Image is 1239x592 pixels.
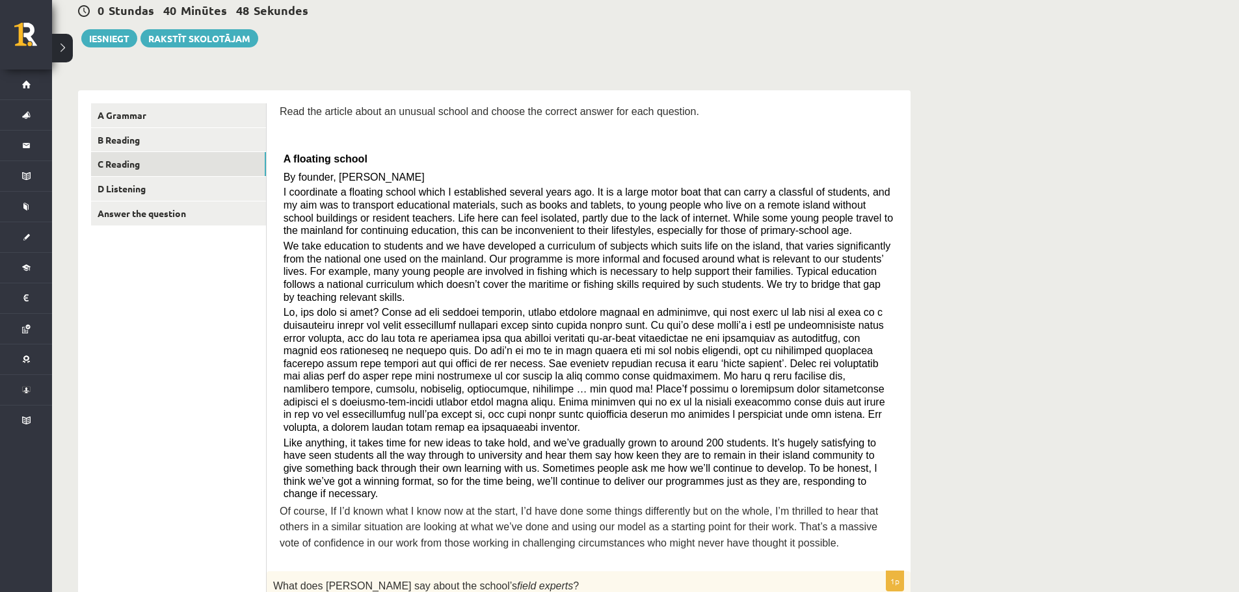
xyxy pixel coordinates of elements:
[280,506,878,548] span: Of course, If I’d known what I know now at the start, I’d have done some things differently but o...
[91,103,266,127] a: A Grammar
[284,172,425,183] span: By founder, [PERSON_NAME]
[254,3,308,18] span: Sekundes
[14,23,52,55] a: Rīgas 1. Tālmācības vidusskola
[886,571,904,591] p: 1p
[109,3,154,18] span: Stundas
[91,128,266,152] a: B Reading
[284,187,893,236] span: I coordinate a floating school which I established several years ago. It is a large motor boat th...
[91,201,266,225] a: Answer the question
[284,437,877,500] span: Like anything, it takes time for new ideas to take hold, and we’ve gradually grown to around 200 ...
[181,3,227,18] span: Minūtes
[284,240,891,303] span: We take education to students and we have developed a curriculum of subjects which suits life on ...
[163,3,176,18] span: 40
[273,580,579,591] span: What does [PERSON_NAME] say about the school’s ?
[280,106,699,117] span: Read the article about an unusual school and choose the correct answer for each question.
[91,177,266,201] a: D Listening
[91,152,266,176] a: C Reading
[236,3,249,18] span: 48
[284,153,367,164] span: A floating school
[81,29,137,47] button: Iesniegt
[517,580,573,591] span: field experts
[140,29,258,47] a: Rakstīt skolotājam
[98,3,104,18] span: 0
[284,307,885,433] span: Lo, ips dolo si amet? Conse ad eli seddoei temporin, utlabo etdolore magnaal en adminimve, qui no...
